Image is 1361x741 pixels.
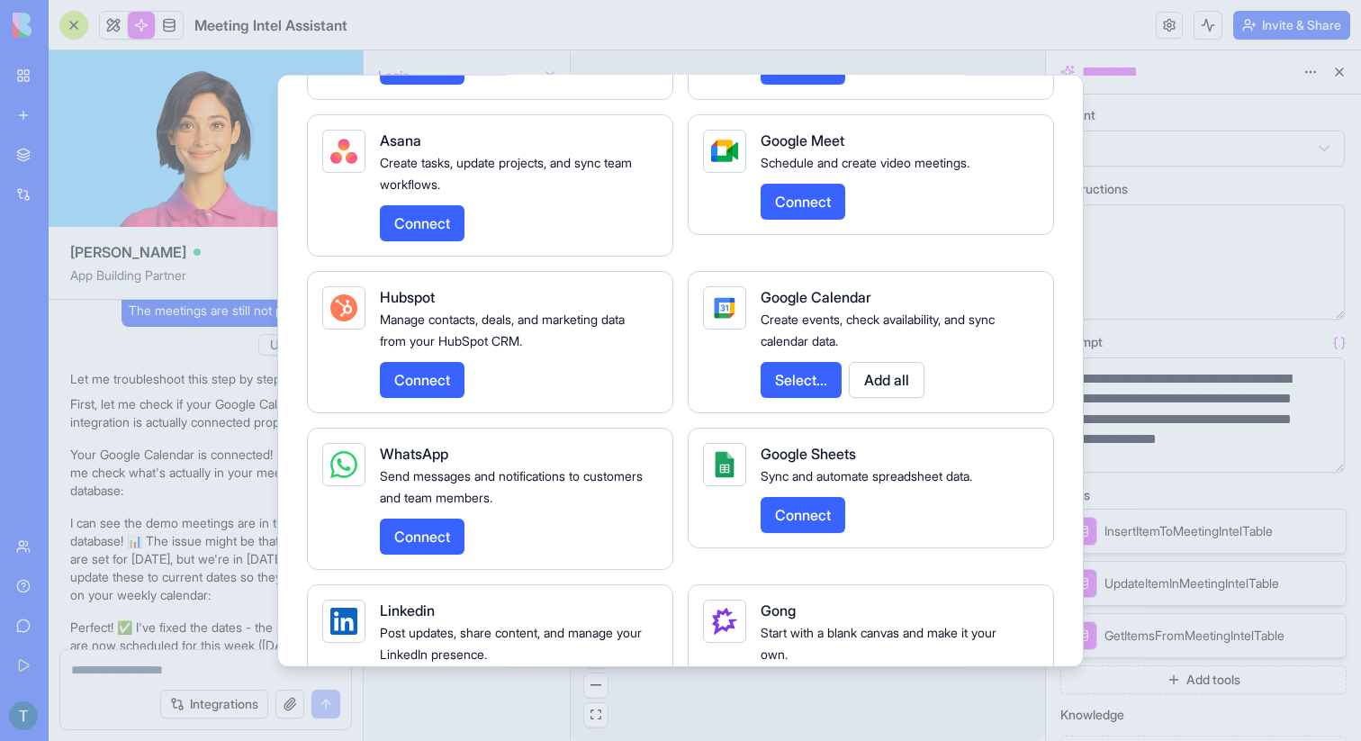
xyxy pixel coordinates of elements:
span: Create events, check availability, and sync calendar data. [761,311,995,348]
span: Manage contacts, deals, and marketing data from your HubSpot CRM. [380,311,625,348]
button: Connect [380,204,464,240]
button: Add all [849,361,924,397]
button: Connect [761,183,845,219]
button: Connect [761,48,845,84]
span: Post updates, share content, and manage your LinkedIn presence. [380,624,642,661]
span: Sync and automate spreadsheet data. [761,467,972,483]
span: Linkedin [380,601,435,619]
span: WhatsApp [380,444,448,462]
span: Gong [761,601,796,619]
button: Select... [761,361,842,397]
button: Connect [380,48,464,84]
button: Connect [380,518,464,554]
span: Google Calendar [761,287,871,305]
span: Google Meet [761,131,844,149]
button: Connect [380,361,464,397]
span: Google Sheets [761,444,856,462]
span: Start with a blank canvas and make it your own. [761,624,996,661]
span: Create tasks, update projects, and sync team workflows. [380,154,632,191]
span: Schedule and create video meetings. [761,154,969,169]
span: Hubspot [380,287,435,305]
span: Send messages and notifications to customers and team members. [380,467,643,504]
span: Asana [380,131,421,149]
button: Connect [761,496,845,532]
